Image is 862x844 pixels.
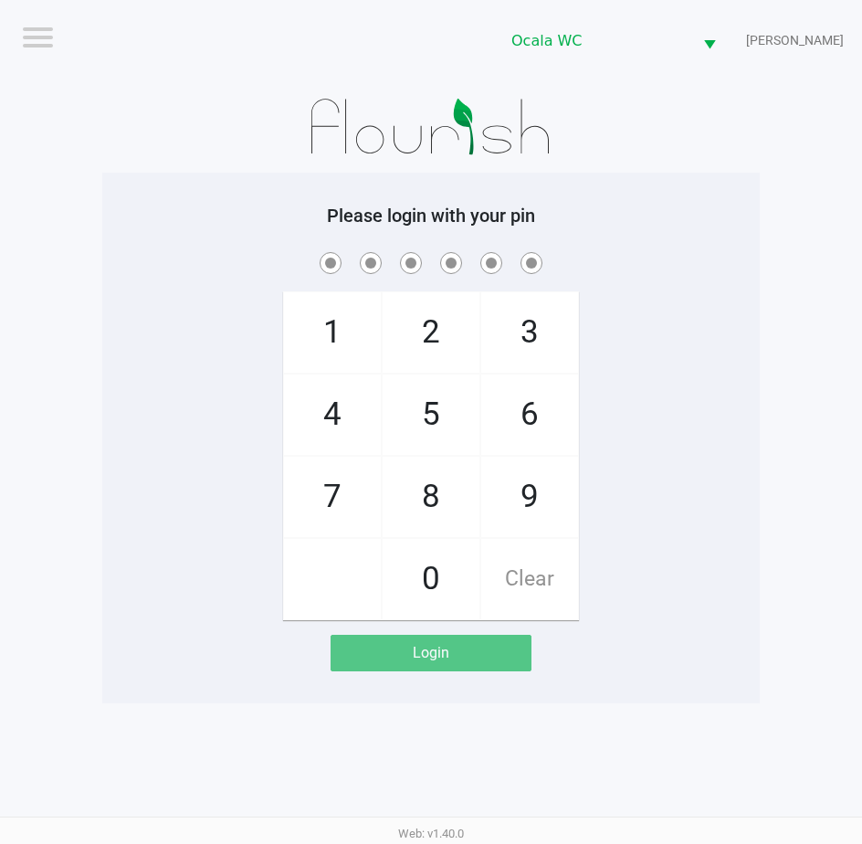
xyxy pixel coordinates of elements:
span: 3 [481,292,578,373]
span: Web: v1.40.0 [398,827,464,840]
span: [PERSON_NAME] [746,31,844,50]
h5: Please login with your pin [116,205,746,227]
span: 7 [284,457,381,537]
span: Clear [481,539,578,619]
span: Ocala WC [511,30,681,52]
span: 0 [383,539,479,619]
span: 9 [481,457,578,537]
span: 5 [383,375,479,455]
span: 4 [284,375,381,455]
button: Select [692,19,727,62]
span: 6 [481,375,578,455]
span: 2 [383,292,479,373]
span: 1 [284,292,381,373]
span: 8 [383,457,479,537]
